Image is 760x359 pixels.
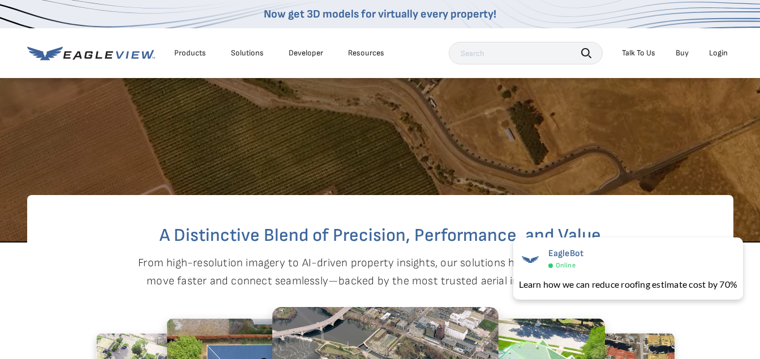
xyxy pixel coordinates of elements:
div: Solutions [231,48,264,58]
span: Online [556,261,576,270]
div: Talk To Us [622,48,655,58]
img: EagleBot [519,248,542,271]
a: Developer [289,48,323,58]
div: Learn how we can reduce roofing estimate cost by 70% [519,278,737,291]
div: Products [174,48,206,58]
a: Now get 3D models for virtually every property! [264,7,496,21]
span: EagleBot [548,248,584,259]
a: Buy [676,48,689,58]
div: Resources [348,48,384,58]
input: Search [449,42,603,64]
div: Login [709,48,728,58]
p: From high-resolution imagery to AI-driven property insights, our solutions help you work smarter,... [138,254,622,290]
h2: A Distinctive Blend of Precision, Performance, and Value [72,227,688,245]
